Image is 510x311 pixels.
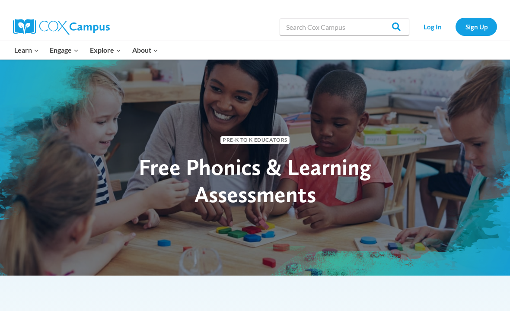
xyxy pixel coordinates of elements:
[139,153,371,207] span: Free Phonics & Learning Assessments
[414,18,497,35] nav: Secondary Navigation
[132,44,158,56] span: About
[280,18,409,35] input: Search Cox Campus
[456,18,497,35] a: Sign Up
[220,136,290,144] span: Pre-K to K Educators
[14,44,39,56] span: Learn
[414,18,451,35] a: Log In
[50,44,79,56] span: Engage
[13,19,110,35] img: Cox Campus
[90,44,121,56] span: Explore
[9,41,163,59] nav: Primary Navigation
